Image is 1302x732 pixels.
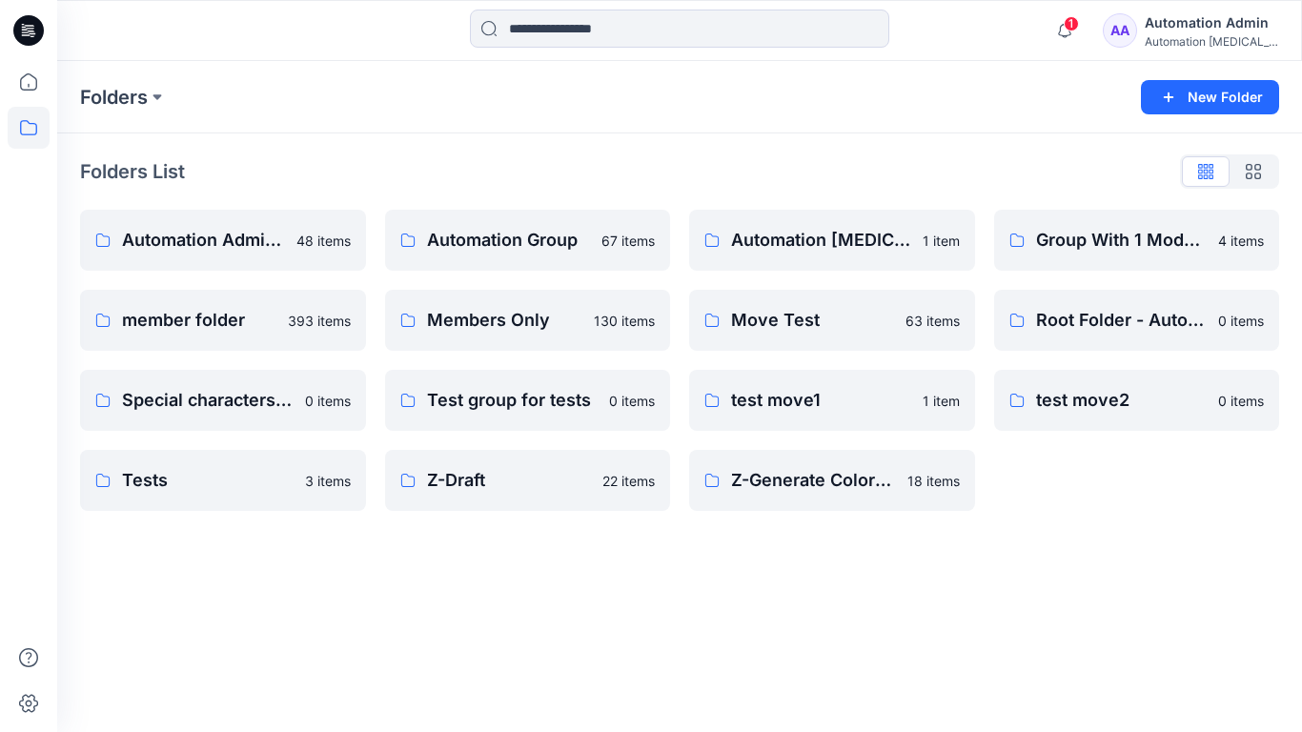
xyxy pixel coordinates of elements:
span: 1 [1064,16,1079,31]
p: Folders List [80,157,185,186]
p: 0 items [1218,311,1264,331]
p: test move2 [1036,387,1208,414]
a: Move Test63 items [689,290,975,351]
p: 67 items [601,231,655,251]
a: Root Folder - Automation0 items [994,290,1280,351]
p: Automation Admin's Personal Zone [122,227,285,254]
p: test move1 [731,387,911,414]
p: 3 items [305,471,351,491]
a: Test group for tests0 items [385,370,671,431]
p: Automation Group [427,227,591,254]
p: 48 items [296,231,351,251]
p: 22 items [602,471,655,491]
a: Automation Admin's Personal Zone48 items [80,210,366,271]
p: member folder [122,307,276,334]
p: 0 items [1218,391,1264,411]
a: Tests3 items [80,450,366,511]
p: 1 item [923,391,960,411]
button: New Folder [1141,80,1279,114]
a: Members Only130 items [385,290,671,351]
p: 18 items [907,471,960,491]
a: Folders [80,84,148,111]
a: member folder393 items [80,290,366,351]
p: Move Test [731,307,894,334]
p: 63 items [905,311,960,331]
p: 1 item [923,231,960,251]
p: Automation [MEDICAL_DATA][DOMAIN_NAME] [731,227,911,254]
p: Tests [122,467,294,494]
p: 0 items [305,391,351,411]
p: Special characters !@#$%^&*)( [122,387,294,414]
a: Automation [MEDICAL_DATA][DOMAIN_NAME]1 item [689,210,975,271]
p: 0 items [609,391,655,411]
div: Automation [MEDICAL_DATA]... [1145,34,1278,49]
div: Automation Admin [1145,11,1278,34]
p: Group With 1 Moderator 2 [1036,227,1208,254]
p: Members Only [427,307,583,334]
a: test move20 items [994,370,1280,431]
p: 4 items [1218,231,1264,251]
p: Z-Generate Colorways [731,467,896,494]
a: Z-Generate Colorways18 items [689,450,975,511]
p: Test group for tests [427,387,599,414]
p: Z-Draft [427,467,592,494]
p: Root Folder - Automation [1036,307,1208,334]
a: Z-Draft22 items [385,450,671,511]
a: test move11 item [689,370,975,431]
p: 393 items [288,311,351,331]
a: Special characters !@#$%^&*)(0 items [80,370,366,431]
a: Automation Group67 items [385,210,671,271]
a: Group With 1 Moderator 24 items [994,210,1280,271]
div: AA [1103,13,1137,48]
p: 130 items [594,311,655,331]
